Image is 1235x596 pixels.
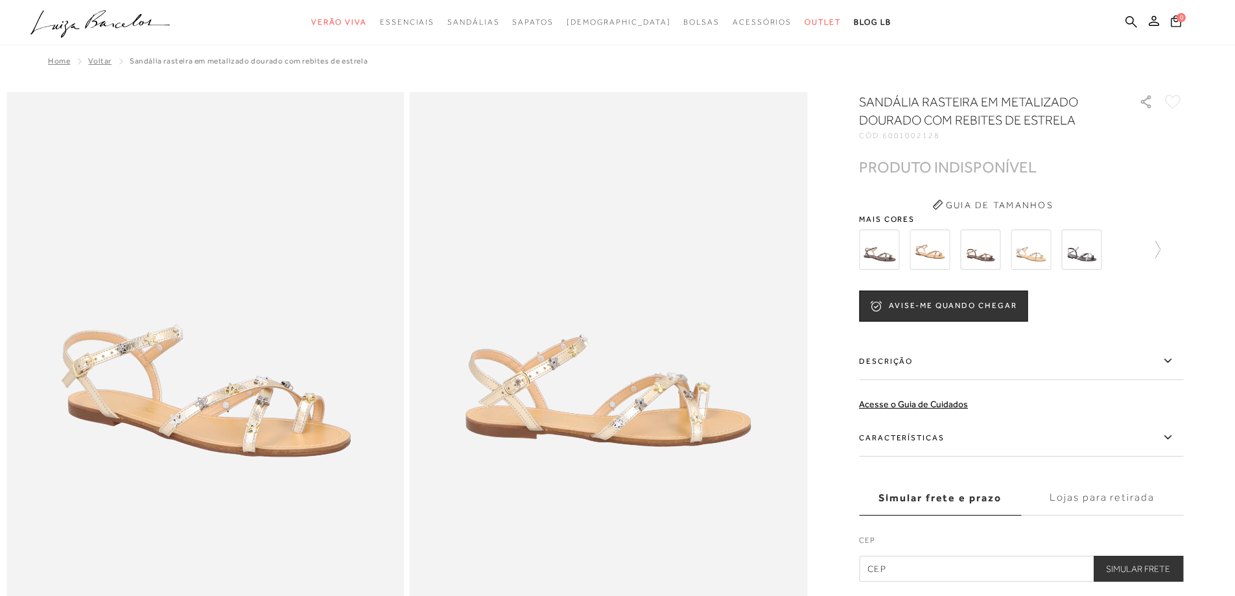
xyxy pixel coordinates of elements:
a: noSubCategoriesText [447,10,499,34]
button: Simular Frete [1093,556,1183,582]
a: noSubCategoriesText [380,10,434,34]
span: Sapatos [512,18,553,27]
img: SANDÁLIA RASTEIRA EM METALIZADO CHUMBO COM REBITES DE ESTRELAS [1061,230,1101,270]
span: BLOG LB [854,18,891,27]
div: CÓD: [859,132,1118,139]
input: CEP [859,556,1183,582]
img: SANDÁLIA RASTEIRA EM COURO CAFÉ COM REBITES DE ESTRELA [859,230,899,270]
span: Outlet [805,18,841,27]
span: [DEMOGRAPHIC_DATA] [567,18,671,27]
label: Simular frete e prazo [859,481,1021,516]
a: Voltar [88,56,112,66]
span: Mais cores [859,215,1183,223]
a: noSubCategoriesText [805,10,841,34]
label: Lojas para retirada [1021,481,1183,516]
a: Home [48,56,70,66]
a: BLOG LB [854,10,891,34]
button: Guia de Tamanhos [928,195,1057,215]
span: Verão Viva [311,18,367,27]
a: noSubCategoriesText [512,10,553,34]
a: noSubCategoriesText [733,10,792,34]
span: Acessórios [733,18,792,27]
img: SANDÁLIA RASTEIRA EM COURO CARAMELO COM REBITES DE ESTRELA [910,230,950,270]
a: noSubCategoriesText [311,10,367,34]
label: Características [859,419,1183,457]
label: Descrição [859,342,1183,380]
span: 0 [1177,13,1186,22]
button: AVISE-ME QUANDO CHEGAR [859,291,1028,322]
a: noSubCategoriesText [567,10,671,34]
label: CEP [859,534,1183,553]
span: Essenciais [380,18,434,27]
img: SANDÁLIA RASTEIRA EM METALIZADO BRONZE COM REBITES DE ESTRELAS [960,230,1000,270]
a: noSubCategoriesText [683,10,720,34]
a: Acesse o Guia de Cuidados [859,399,968,409]
button: 0 [1167,14,1185,32]
span: 6001002128 [882,131,940,140]
span: Sandálias [447,18,499,27]
div: PRODUTO INDISPONÍVEL [859,160,1037,174]
span: Bolsas [683,18,720,27]
img: SANDÁLIA RASTEIRA EM METALIZADO CHUMBO COM REBITES DE ESTRELA [1011,230,1051,270]
span: SANDÁLIA RASTEIRA EM METALIZADO DOURADO COM REBITES DE ESTRELA [130,56,368,66]
h1: SANDÁLIA RASTEIRA EM METALIZADO DOURADO COM REBITES DE ESTRELA [859,93,1102,129]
